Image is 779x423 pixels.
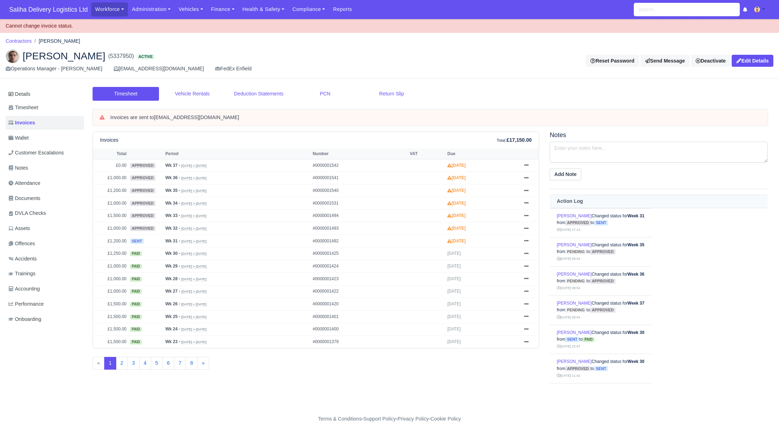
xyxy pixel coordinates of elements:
[430,416,461,422] a: Cookie Policy
[185,357,197,370] a: 8
[165,276,180,281] strong: Wk 28 -
[93,184,128,197] td: £1,200.00
[181,227,206,231] small: [DATE] » [DATE]
[238,2,289,16] a: Health & Safety
[165,251,180,256] strong: Wk 30 -
[447,226,466,231] strong: [DATE]
[447,301,461,306] span: [DATE]
[590,249,615,254] span: approved
[93,323,128,336] td: £1,500.00
[8,164,28,172] span: Notes
[550,237,651,267] td: Changed status for from to
[163,357,175,370] a: 6
[130,201,155,206] span: approved
[311,222,408,235] td: #0000001493
[128,357,140,370] a: 3
[116,357,128,370] a: 2
[447,314,461,319] span: [DATE]
[8,315,41,323] span: Onboarding
[130,302,142,307] span: paid
[557,213,592,218] a: [PERSON_NAME]
[6,222,84,235] a: Assets
[130,163,155,168] span: approved
[181,239,206,243] small: [DATE] » [DATE]
[128,2,175,16] a: Administration
[8,194,40,202] span: Documents
[151,357,163,370] a: 5
[6,267,84,281] a: Trainings
[165,226,180,231] strong: Wk 32 -
[557,286,580,290] small: [DATE] 09:54
[6,101,84,114] a: Timesheet
[565,249,586,254] span: pending
[311,184,408,197] td: #0000001540
[8,149,64,157] span: Customer Escalations
[641,55,690,67] a: Send Message
[691,55,730,67] div: Deactivate
[594,366,608,371] span: sent
[550,131,768,139] h5: Notes
[91,2,128,16] a: Workforce
[397,416,429,422] a: Privacy Policy
[165,289,180,294] strong: Wk 27 -
[130,213,155,218] span: approved
[130,264,142,269] span: paid
[550,296,651,325] td: Changed status for from to
[507,137,532,143] strong: £17,150.00
[311,172,408,184] td: #0000001541
[93,159,128,172] td: £0.00
[557,374,580,377] small: [DATE] 11:42
[557,344,580,348] small: [DATE] 22:47
[181,340,206,344] small: [DATE] » [DATE]
[408,148,445,159] th: VAT
[8,270,35,278] span: Trainings
[93,87,159,101] a: Timesheet
[550,208,651,237] td: Changed status for from to
[565,337,579,342] span: sent
[557,301,592,306] a: [PERSON_NAME]
[8,240,35,248] span: Offences
[108,52,134,60] span: (5337950)
[565,220,591,225] span: approved
[447,188,466,193] strong: [DATE]
[154,114,239,120] strong: [EMAIL_ADDRESS][DOMAIN_NAME]
[447,276,461,281] span: [DATE]
[225,87,292,101] a: Deduction Statements
[207,2,238,16] a: Finance
[8,104,38,112] span: Timesheet
[93,172,128,184] td: £1,000.00
[175,2,207,16] a: Vehicles
[165,188,180,193] strong: Wk 35 -
[311,272,408,285] td: #0000001423
[565,307,586,313] span: pending
[583,337,594,342] span: paid
[447,289,461,294] span: [DATE]
[181,189,206,193] small: [DATE] » [DATE]
[550,325,651,354] td: Changed status for from to
[93,197,128,210] td: £1,000.00
[93,298,128,311] td: £1,500.00
[181,176,206,180] small: [DATE] » [DATE]
[8,300,44,308] span: Performance
[181,214,206,218] small: [DATE] » [DATE]
[634,3,740,16] input: Search...
[497,138,505,142] small: Total
[6,65,102,73] div: Operations Manager - [PERSON_NAME]
[165,301,180,306] strong: Wk 26 -
[93,222,128,235] td: £1,000.00
[6,282,84,296] a: Accounting
[6,312,84,326] a: Onboarding
[165,213,180,218] strong: Wk 33 -
[8,285,40,293] span: Accounting
[188,415,591,423] div: - - -
[627,213,644,218] strong: Week 31
[311,336,408,348] td: #0000001379
[93,336,128,348] td: £1,500.00
[181,289,206,294] small: [DATE] » [DATE]
[114,65,204,73] div: [EMAIL_ADDRESS][DOMAIN_NAME]
[557,330,592,335] a: [PERSON_NAME]
[557,272,592,277] a: [PERSON_NAME]
[447,327,461,331] span: [DATE]
[311,197,408,210] td: #0000001531
[627,301,644,306] strong: Week 37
